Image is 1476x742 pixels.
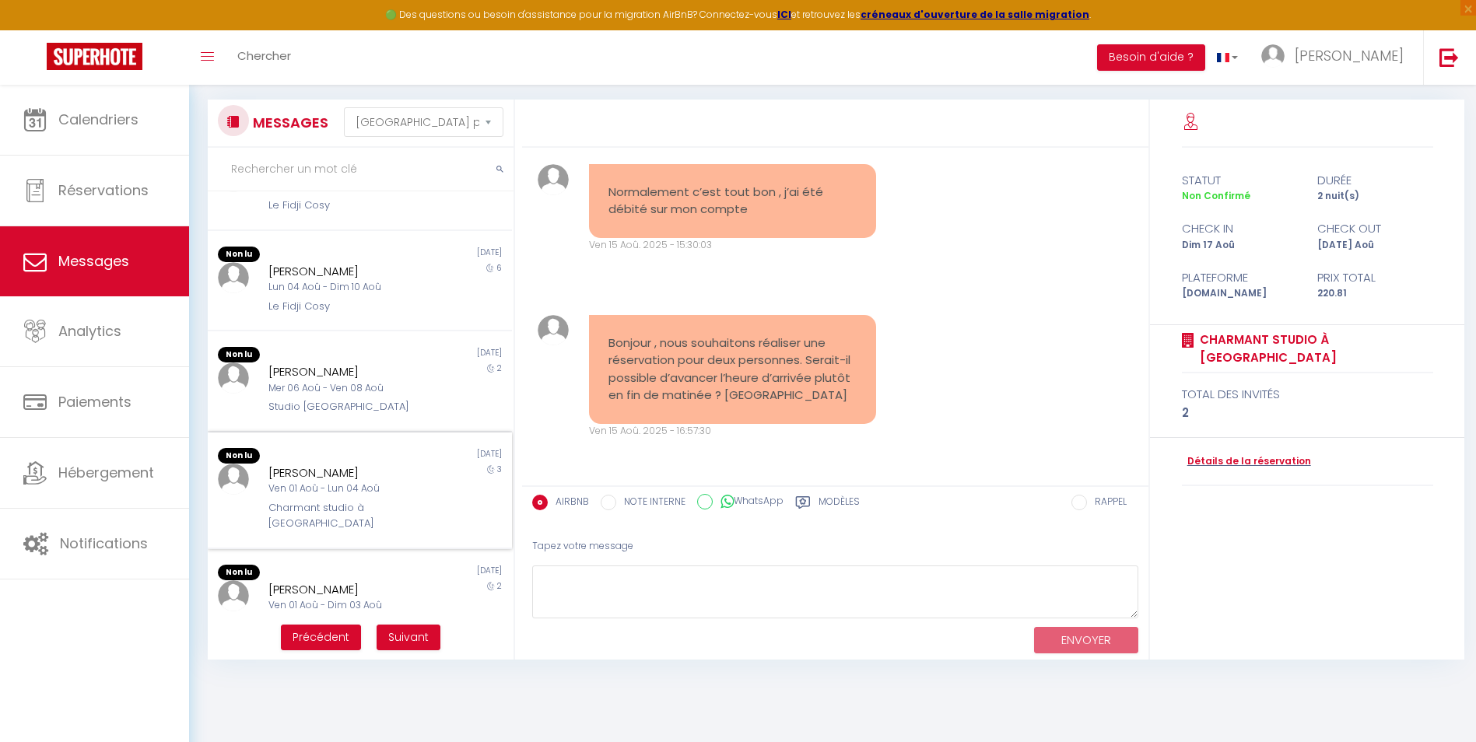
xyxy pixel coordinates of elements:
div: [PERSON_NAME] [268,362,426,381]
span: [PERSON_NAME] [1295,46,1404,65]
span: 3 [497,464,502,475]
span: Analytics [58,321,121,341]
div: Dim 17 Aoû [1172,238,1308,253]
span: Messages [58,251,129,271]
span: Notifications [60,534,148,553]
div: Ven 01 Aoû - Lun 04 Aoû [268,481,426,496]
div: [PERSON_NAME] [268,262,426,281]
div: 2 [1182,404,1433,422]
div: [DATE] [359,565,511,580]
div: check out [1307,219,1443,238]
img: Super Booking [47,43,142,70]
label: RAPPEL [1087,495,1127,512]
div: [PERSON_NAME] [268,464,426,482]
h3: MESSAGES [249,105,328,140]
span: Hébergement [58,463,154,482]
div: Le Fidji Cosy [268,299,426,314]
div: Ven 01 Aoû - Dim 03 Aoû [268,598,426,613]
label: NOTE INTERNE [616,495,685,512]
div: Mer 06 Aoû - Ven 08 Aoû [268,381,426,396]
label: AIRBNB [548,495,589,512]
div: Tapez votre message [532,527,1138,565]
button: Besoin d'aide ? [1097,44,1205,71]
a: créneaux d'ouverture de la salle migration [861,8,1089,21]
span: Calendriers [58,110,138,129]
div: Ven 15 Aoû. 2025 - 15:30:03 [589,238,877,253]
span: Suivant [388,629,429,645]
pre: Bonjour , nous souhaitons réaliser une réservation pour deux personnes. Serait-il possible d’avan... [608,334,857,404]
span: Non Confirmé [1182,189,1250,202]
a: ... [PERSON_NAME] [1250,30,1423,85]
span: Paiements [58,392,131,411]
div: [DOMAIN_NAME] [1172,286,1308,301]
div: statut [1172,171,1308,190]
img: ... [218,362,249,394]
div: 2 nuit(s) [1307,189,1443,204]
label: Modèles [819,495,860,514]
img: ... [538,315,569,346]
div: Studio [GEOGRAPHIC_DATA] [268,399,426,415]
span: 6 [496,262,502,274]
div: [PERSON_NAME] [268,580,426,599]
div: total des invités [1182,385,1433,404]
div: Plateforme [1172,268,1308,287]
img: ... [538,164,569,195]
span: Réservations [58,180,149,200]
div: [DATE] Aoû [1307,238,1443,253]
div: Prix total [1307,268,1443,287]
span: Non lu [218,565,260,580]
div: check in [1172,219,1308,238]
img: ... [218,464,249,495]
span: Non lu [218,347,260,362]
span: Chercher [237,47,291,64]
img: ... [218,262,249,293]
label: WhatsApp [713,494,784,511]
input: Rechercher un mot clé [208,148,514,191]
button: Ouvrir le widget de chat LiveChat [12,6,59,53]
div: [DATE] [359,247,511,262]
button: ENVOYER [1034,627,1138,654]
span: 2 [497,580,502,592]
div: [DATE] [359,347,511,362]
img: ... [1261,44,1285,68]
span: 2 [497,362,502,374]
span: Précédent [293,629,349,645]
pre: Normalement c’est tout bon , j’ai été débité sur mon compte [608,184,857,219]
div: 220.81 [1307,286,1443,301]
button: Next [377,625,440,651]
button: Previous [281,625,361,651]
span: Non lu [218,247,260,262]
a: Charmant studio à [GEOGRAPHIC_DATA] [1194,331,1433,367]
div: Charmant studio à [GEOGRAPHIC_DATA] [268,500,426,532]
a: Détails de la réservation [1182,454,1311,469]
div: durée [1307,171,1443,190]
div: [DATE] [359,448,511,464]
a: Chercher [226,30,303,85]
img: ... [218,580,249,611]
div: Le Fidji Cosy [268,198,426,213]
div: Lun 04 Aoû - Dim 10 Aoû [268,280,426,295]
span: Non lu [218,448,260,464]
a: ICI [777,8,791,21]
div: Ven 15 Aoû. 2025 - 16:57:30 [589,424,877,439]
img: logout [1439,47,1459,67]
